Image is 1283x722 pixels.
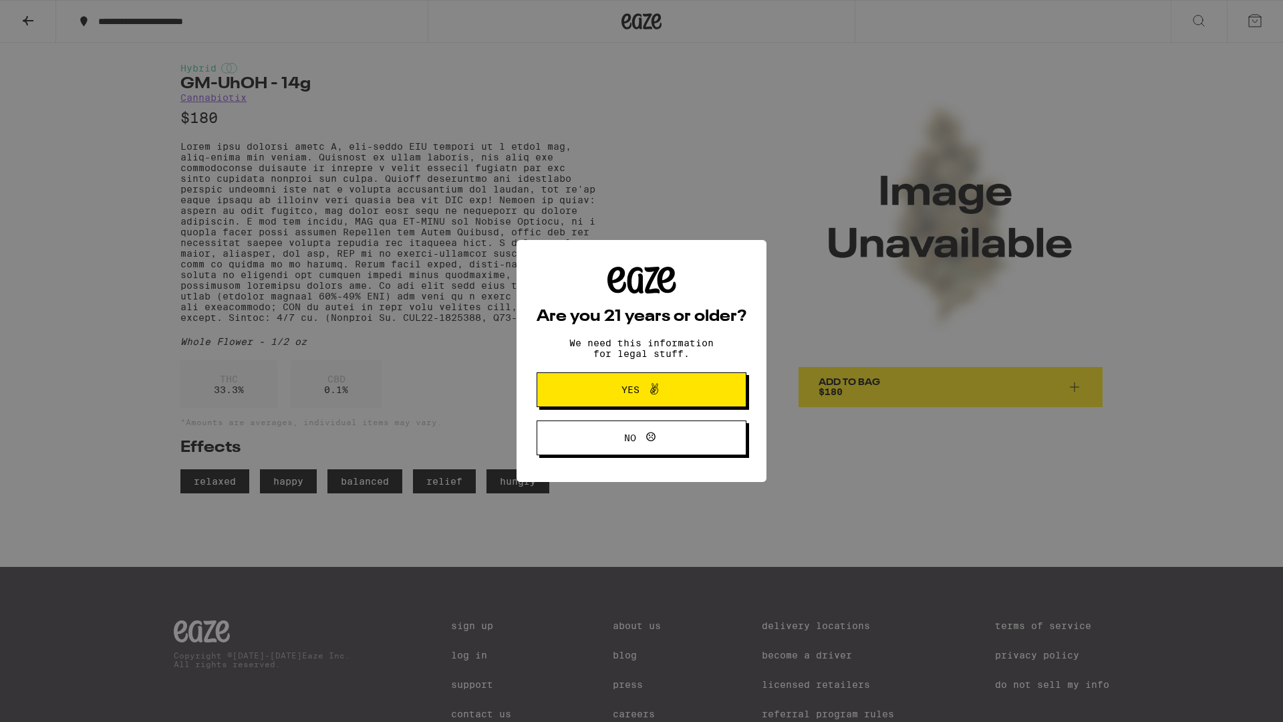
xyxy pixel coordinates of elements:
h2: Are you 21 years or older? [537,309,746,325]
span: No [624,433,636,443]
button: Yes [537,372,746,407]
p: We need this information for legal stuff. [558,338,725,359]
span: Yes [621,385,639,394]
iframe: Opens a widget where you can find more information [1199,682,1270,715]
button: No [537,420,746,455]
